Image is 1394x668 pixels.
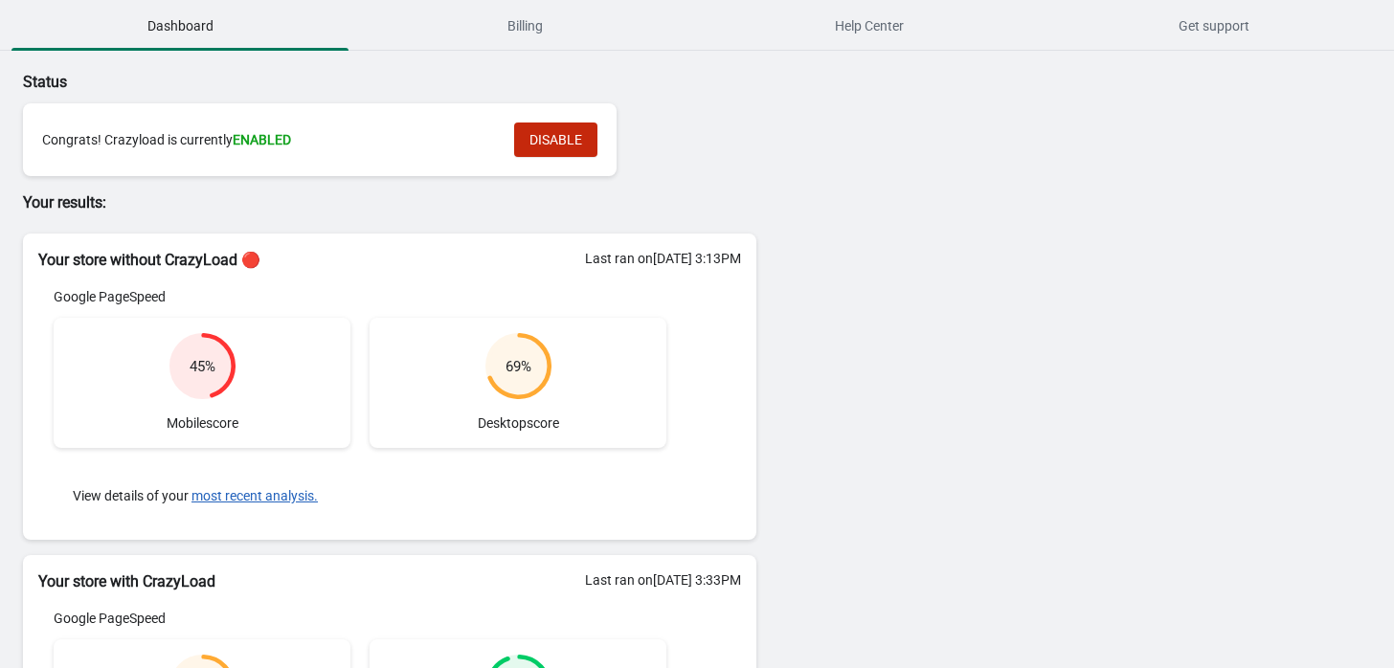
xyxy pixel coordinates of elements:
[11,9,348,43] span: Dashboard
[23,191,756,214] p: Your results:
[514,122,597,157] button: DISABLE
[701,9,1038,43] span: Help Center
[54,609,666,628] div: Google PageSpeed
[356,9,693,43] span: Billing
[54,467,666,524] div: View details of your
[38,570,741,593] h2: Your store with CrazyLoad
[54,318,350,448] div: Mobile score
[506,357,531,376] div: 69 %
[191,488,318,503] button: most recent analysis.
[8,1,352,51] button: Dashboard
[1045,9,1383,43] span: Get support
[529,132,582,147] span: DISABLE
[54,287,666,306] div: Google PageSpeed
[233,132,291,147] span: ENABLED
[38,249,741,272] h2: Your store without CrazyLoad 🔴
[370,318,666,448] div: Desktop score
[585,249,741,268] div: Last ran on [DATE] 3:13PM
[190,357,215,376] div: 45 %
[585,570,741,590] div: Last ran on [DATE] 3:33PM
[42,130,495,149] div: Congrats! Crazyload is currently
[23,71,756,94] p: Status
